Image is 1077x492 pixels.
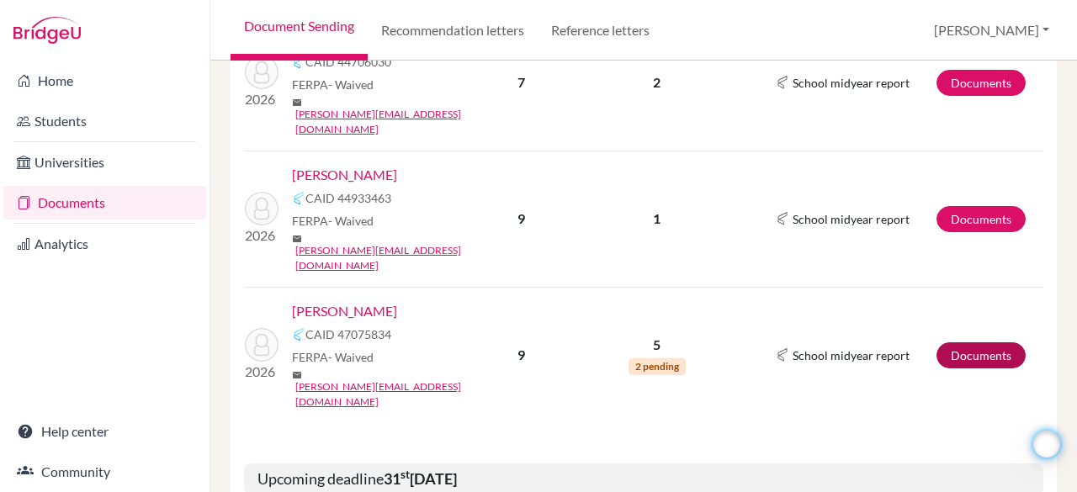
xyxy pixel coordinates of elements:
span: FERPA [292,76,374,93]
p: 5 [579,335,735,355]
span: mail [292,98,302,108]
span: - Waived [328,214,374,228]
span: CAID 44933463 [305,189,391,207]
b: 9 [517,347,525,362]
a: [PERSON_NAME][EMAIL_ADDRESS][DOMAIN_NAME] [295,107,475,137]
a: Documents [936,206,1026,232]
img: Common App logo [776,348,789,362]
a: [PERSON_NAME][EMAIL_ADDRESS][DOMAIN_NAME] [295,379,475,410]
b: 9 [517,210,525,226]
a: Students [3,104,206,138]
a: Analytics [3,227,206,261]
span: - Waived [328,77,374,92]
span: CAID 44706030 [305,53,391,71]
img: Grubba, Charles [245,192,279,225]
a: Documents [936,70,1026,96]
p: 2026 [245,362,279,382]
img: Borkhuis, Mariana [245,56,279,89]
span: - Waived [328,350,374,364]
a: Documents [3,186,206,220]
span: School midyear report [793,74,910,92]
a: Community [3,455,206,489]
span: CAID 47075834 [305,325,391,343]
img: Common App logo [292,192,305,205]
img: Common App logo [776,76,789,89]
span: mail [292,234,302,244]
p: 2026 [245,225,279,246]
span: mail [292,370,302,380]
a: Home [3,64,206,98]
span: FERPA [292,212,374,230]
p: 2 [579,72,735,93]
a: Documents [936,342,1026,368]
span: School midyear report [793,210,910,228]
b: 31 [DATE] [384,469,457,488]
a: Help center [3,415,206,448]
img: Common App logo [292,56,305,69]
img: Common App logo [292,328,305,341]
img: Common App logo [776,212,789,225]
button: [PERSON_NAME] [926,14,1057,46]
span: 2 pending [629,358,686,375]
a: [PERSON_NAME][EMAIL_ADDRESS][DOMAIN_NAME] [295,243,475,273]
a: [PERSON_NAME] [292,165,397,185]
b: 7 [517,74,525,90]
span: FERPA [292,348,374,366]
a: Universities [3,145,206,179]
p: 1 [579,209,735,229]
a: [PERSON_NAME] [292,301,397,321]
img: Bridge-U [13,17,81,44]
span: School midyear report [793,347,910,364]
p: 2026 [245,89,279,109]
img: Williams, Elizabeth [245,328,279,362]
sup: st [401,468,410,481]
